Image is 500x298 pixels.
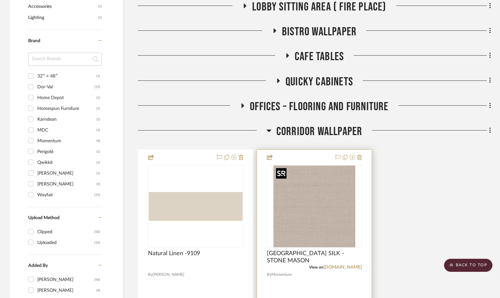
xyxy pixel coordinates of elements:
span: Momentum [271,272,292,278]
div: Momentum [37,136,96,146]
div: (1) [96,168,100,179]
span: By [267,272,271,278]
input: Search Brands [28,53,102,66]
span: quicky Cabinets [286,75,353,89]
span: By [148,272,153,278]
div: (1) [96,147,100,157]
div: [PERSON_NAME] [37,274,94,285]
span: Brand [28,39,40,43]
div: (10) [94,237,100,248]
div: (1) [96,114,100,125]
div: (1) [96,157,100,168]
div: (3) [96,179,100,189]
div: (50) [94,227,100,237]
div: Homespun Furniture [37,103,96,114]
span: Corridor Wallpaper [276,125,362,139]
span: (1) [98,12,102,23]
img: Natural Linen -9109 [149,192,243,221]
div: (19) [94,82,100,92]
span: [PERSON_NAME] [153,272,184,278]
span: Upload Method [28,216,60,220]
span: View on [309,265,324,269]
div: [PERSON_NAME] [37,285,96,296]
span: (1) [98,1,102,12]
div: (4) [96,285,100,296]
div: (56) [94,274,100,285]
div: Dor-Val [37,82,94,92]
span: Accessories [28,1,96,12]
div: Uploaded [37,237,94,248]
a: [DOMAIN_NAME] [324,265,362,270]
span: Bistro Wallpaper [282,25,357,39]
div: 0 [267,165,362,248]
div: (1) [96,71,100,81]
img: P3TEC SOUTH BEACH SILK - STONE MASON [273,166,355,247]
div: Home Depot [37,93,96,103]
div: (4) [96,136,100,146]
div: Karndean [37,114,96,125]
div: 32″ × 48″ [37,71,96,81]
div: Wayfair [37,190,94,200]
div: Perigold [37,147,96,157]
span: Cafe Tables [295,50,344,64]
div: (15) [94,190,100,200]
div: (1) [96,103,100,114]
div: Qwikkit [37,157,96,168]
span: Added By [28,263,48,268]
span: Natural Linen -9109 [148,250,200,257]
scroll-to-top-button: BACK TO TOP [444,259,492,272]
span: [GEOGRAPHIC_DATA] SILK - STONE MASON [267,250,362,264]
div: Clipped [37,227,94,237]
span: Lighting [28,12,96,23]
div: (3) [96,125,100,135]
div: [PERSON_NAME] [37,168,96,179]
div: [PERSON_NAME] [37,179,96,189]
div: (1) [96,93,100,103]
span: Offices – flooring and furniture [250,100,388,114]
div: MDC [37,125,96,135]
